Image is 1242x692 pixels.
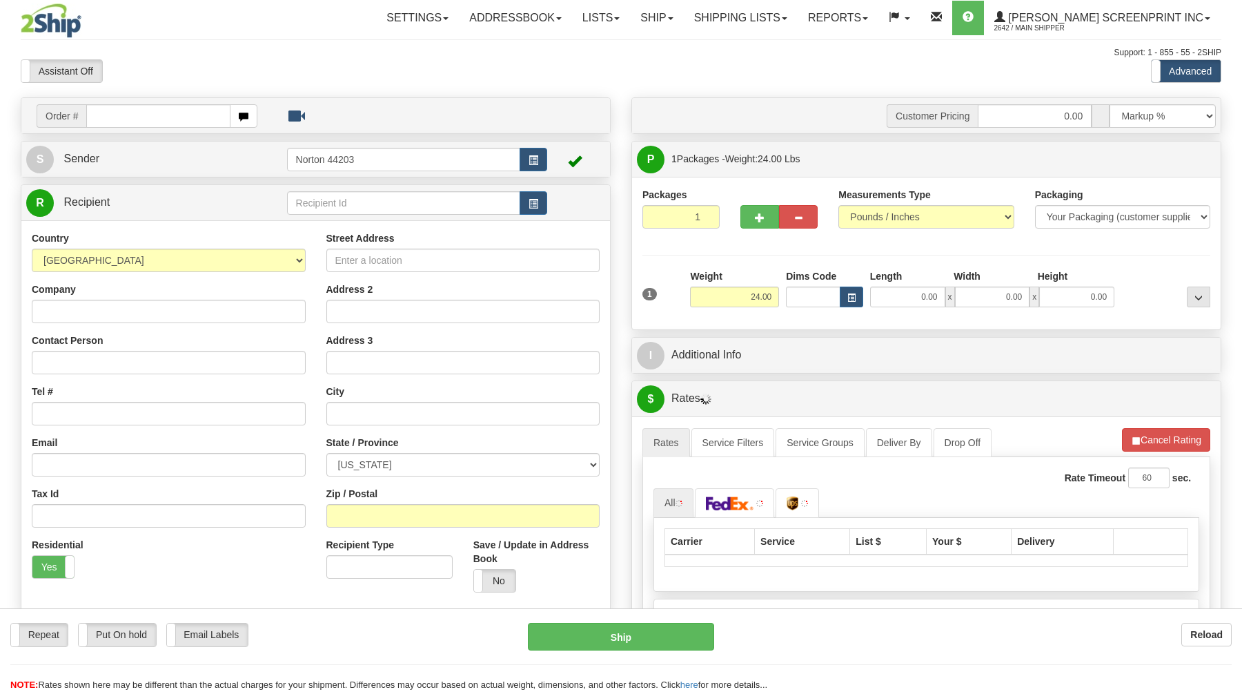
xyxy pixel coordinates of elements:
[26,189,54,217] span: R
[459,1,572,35] a: Addressbook
[287,148,521,171] input: Sender Id
[32,334,103,347] label: Contact Person
[785,153,800,164] span: Lbs
[1181,623,1232,646] button: Reload
[326,249,600,272] input: Enter a location
[725,153,800,164] span: Weight:
[21,60,102,82] label: Assistant Off
[866,428,932,457] a: Deliver By
[473,538,600,566] label: Save / Update in Address Book
[1210,276,1241,416] iframe: chat widget
[21,3,81,38] img: logo2642.jpg
[637,385,1216,413] a: $Rates
[630,1,683,35] a: Ship
[1152,60,1221,82] label: Advanced
[637,145,1216,173] a: P 1Packages -Weight:24.00 Lbs
[994,21,1098,35] span: 2642 / Main Shipper
[671,153,677,164] span: 1
[1172,471,1191,485] label: sec.
[671,145,800,173] span: Packages -
[1029,287,1039,307] span: x
[79,624,155,646] label: Put On hold
[787,497,798,510] img: UPS
[32,282,76,296] label: Company
[376,1,459,35] a: Settings
[1122,428,1210,452] button: Cancel Rating
[1038,269,1068,283] label: Height
[326,538,395,552] label: Recipient Type
[1012,528,1114,555] th: Delivery
[21,47,1221,59] div: Support: 1 - 855 - 55 - 2SHIP
[32,436,57,450] label: Email
[690,269,722,283] label: Weight
[1005,12,1203,23] span: [PERSON_NAME] Screenprint Inc
[1065,471,1125,485] label: Rate Timeout
[287,191,521,215] input: Recipient Id
[642,428,690,457] a: Rates
[637,341,1216,369] a: IAdditional Info
[801,500,808,507] img: tiny_red.gif
[680,680,698,690] a: here
[776,428,864,457] a: Service Groups
[32,556,74,578] label: Yes
[691,428,775,457] a: Service Filters
[637,146,664,173] span: P
[326,231,395,245] label: Street Address
[32,538,83,552] label: Residential
[32,231,69,245] label: Country
[32,487,59,501] label: Tax Id
[10,680,38,690] span: NOTE:
[326,487,378,501] label: Zip / Postal
[870,269,903,283] label: Length
[786,269,836,283] label: Dims Code
[706,497,754,510] img: FedEx Express®
[11,624,68,646] label: Repeat
[326,436,399,450] label: State / Province
[700,394,711,405] img: Progress.gif
[954,269,980,283] label: Width
[642,188,687,202] label: Packages
[1187,287,1210,307] div: ...
[665,528,755,555] th: Carrier
[850,528,927,555] th: List $
[758,153,782,164] span: 24.00
[755,528,850,555] th: Service
[637,342,664,369] span: I
[798,1,878,35] a: Reports
[63,153,99,164] span: Sender
[26,145,287,173] a: S Sender
[326,334,373,347] label: Address 3
[528,623,714,651] button: Ship
[934,428,992,457] a: Drop Off
[1190,629,1223,640] b: Reload
[1035,188,1083,202] label: Packaging
[684,1,798,35] a: Shipping lists
[474,570,515,592] label: No
[642,288,657,300] span: 1
[572,1,630,35] a: Lists
[887,104,978,128] span: Customer Pricing
[32,385,53,398] label: Tel #
[838,188,931,202] label: Measurements Type
[637,385,664,413] span: $
[945,287,955,307] span: x
[653,488,693,517] a: All
[326,282,373,296] label: Address 2
[676,500,682,507] img: tiny_red.gif
[26,189,258,217] a: R Recipient
[756,500,763,507] img: tiny_red.gif
[37,104,86,128] span: Order #
[167,624,248,646] label: Email Labels
[326,385,344,398] label: City
[26,146,54,173] span: S
[984,1,1221,35] a: [PERSON_NAME] Screenprint Inc 2642 / Main Shipper
[927,528,1012,555] th: Your $
[63,196,110,208] span: Recipient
